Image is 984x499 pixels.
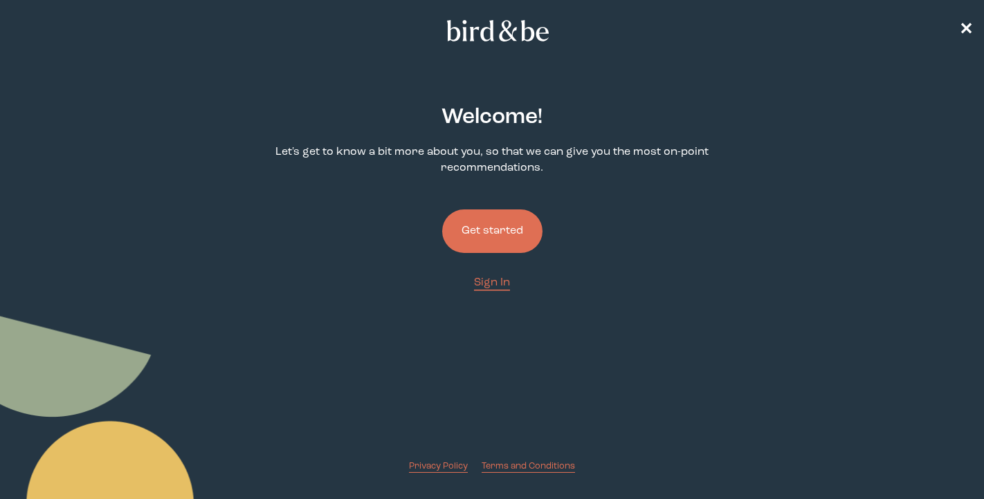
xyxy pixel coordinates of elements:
[915,434,970,485] iframe: Gorgias live chat messenger
[441,102,543,133] h2: Welcome !
[442,187,543,275] a: Get started
[409,462,468,471] span: Privacy Policy
[959,22,973,39] span: ✕
[474,275,510,291] a: Sign In
[409,460,468,473] a: Privacy Policy
[257,144,727,176] p: Let's get to know a bit more about you, so that we can give you the most on-point recommendations.
[482,460,575,473] a: Terms and Conditions
[474,277,510,288] span: Sign In
[482,462,575,471] span: Terms and Conditions
[442,209,543,253] button: Get started
[959,19,973,43] a: ✕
